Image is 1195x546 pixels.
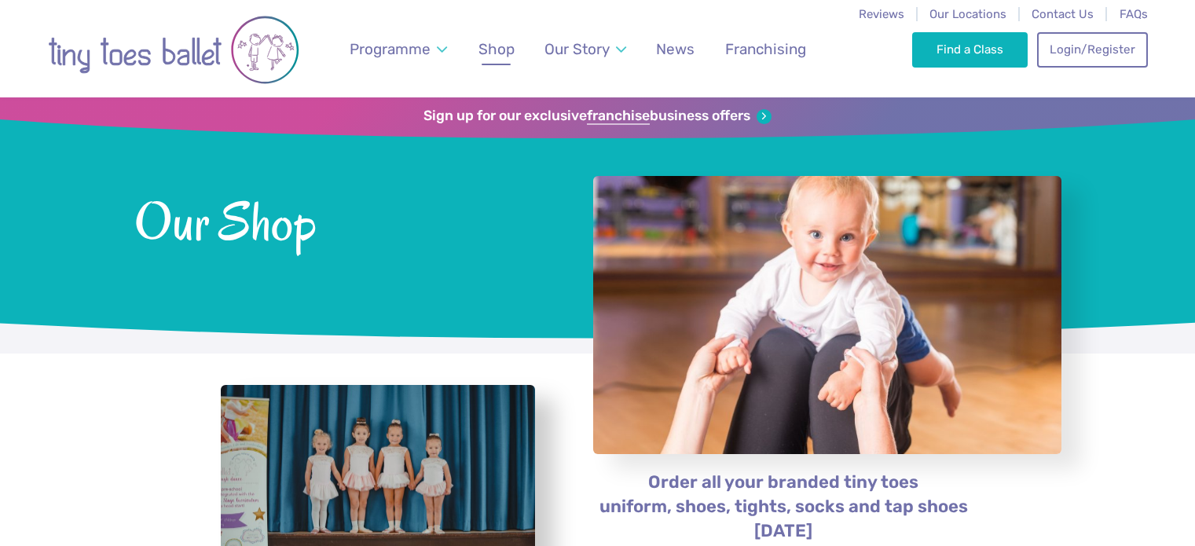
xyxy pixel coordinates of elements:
[717,31,813,68] a: Franchising
[423,108,772,125] a: Sign up for our exclusivefranchisebusiness offers
[649,31,702,68] a: News
[48,10,299,90] img: tiny toes ballet
[912,32,1028,67] a: Find a Class
[478,40,515,58] span: Shop
[342,31,454,68] a: Programme
[1037,32,1147,67] a: Login/Register
[656,40,695,58] span: News
[471,31,522,68] a: Shop
[544,40,610,58] span: Our Story
[134,188,552,251] span: Our Shop
[859,7,904,21] a: Reviews
[725,40,806,58] span: Franchising
[587,108,650,125] strong: franchise
[1120,7,1148,21] a: FAQs
[1032,7,1094,21] a: Contact Us
[929,7,1006,21] a: Our Locations
[592,471,975,544] p: Order all your branded tiny toes uniform, shoes, tights, socks and tap shoes [DATE]
[537,31,633,68] a: Our Story
[350,40,431,58] span: Programme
